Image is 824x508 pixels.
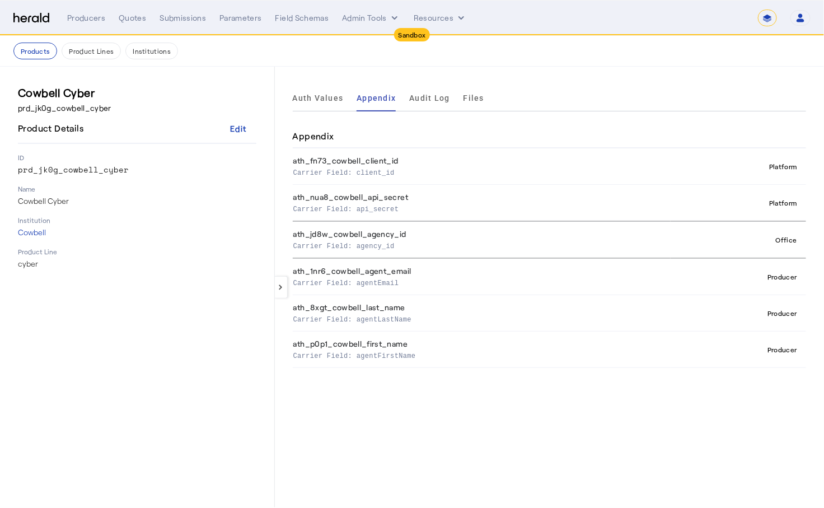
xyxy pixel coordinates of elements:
[275,12,329,24] div: Field Schemas
[763,270,802,283] div: Producer
[125,43,178,59] button: Institutions
[293,148,671,185] th: ath_fn73_cowbell_client_id
[293,94,344,102] span: Auth Values
[293,332,671,368] th: ath_p0p1_cowbell_first_name
[62,43,121,59] button: Product Lines
[357,94,396,102] span: Appendix
[219,12,262,24] div: Parameters
[763,306,802,320] div: Producer
[18,102,256,114] p: prd_jk0g_cowbell_cyber
[221,118,256,138] button: Edit
[293,166,666,178] p: Carrier Field: client_id
[293,85,344,111] a: Auth Values
[293,258,671,295] th: ath_1nr6_cowbell_agent_email
[18,195,256,207] p: Cowbell Cyber
[18,85,256,100] h3: Cowbell Cyber
[409,85,450,111] a: Audit Log
[18,258,256,269] p: cyber
[464,94,484,102] span: Files
[18,164,256,175] p: prd_jk0g_cowbell_cyber
[275,282,285,292] mat-icon: keyboard_arrow_left
[18,247,256,256] p: Product Line
[18,184,256,193] p: Name
[18,216,256,225] p: Institution
[771,233,802,246] div: Office
[414,12,467,24] button: Resources dropdown menu
[18,122,88,135] h4: Product Details
[293,313,666,324] p: Carrier Field: agentLastName
[13,43,57,59] button: Products
[765,160,802,173] div: Platform
[293,129,334,143] h4: Appendix
[293,203,666,214] p: Carrier Field: api_secret
[160,12,206,24] div: Submissions
[13,13,49,24] img: Herald Logo
[293,349,666,361] p: Carrier Field: agentFirstName
[293,295,671,332] th: ath_8xgt_cowbell_last_name
[293,240,666,251] p: Carrier Field: agency_id
[18,227,256,238] p: Cowbell
[293,185,671,222] th: ath_nua8_cowbell_api_secret
[342,12,400,24] button: internal dropdown menu
[464,85,484,111] a: Files
[18,153,256,162] p: ID
[230,123,246,134] div: Edit
[293,277,666,288] p: Carrier Field: agentEmail
[394,28,430,41] div: Sandbox
[763,343,802,356] div: Producer
[409,94,450,102] span: Audit Log
[293,221,671,258] th: ath_jd8w_cowbell_agency_id
[765,196,802,209] div: Platform
[357,85,396,111] a: Appendix
[67,12,105,24] div: Producers
[119,12,146,24] div: Quotes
